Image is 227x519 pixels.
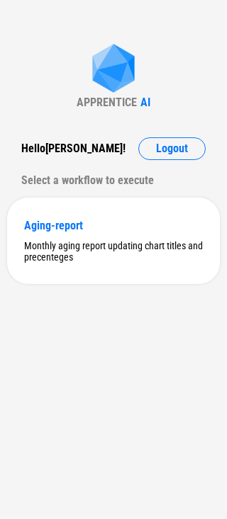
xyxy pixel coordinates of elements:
button: Logout [138,137,206,160]
div: Select a workflow to execute [21,169,206,192]
div: APPRENTICE [77,96,137,109]
div: Monthly aging report updating chart titles and precenteges [24,240,203,263]
span: Logout [156,143,188,154]
div: AI [140,96,150,109]
div: Hello [PERSON_NAME] ! [21,137,126,160]
div: Aging-report [24,219,203,232]
img: Apprentice AI [85,44,142,96]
